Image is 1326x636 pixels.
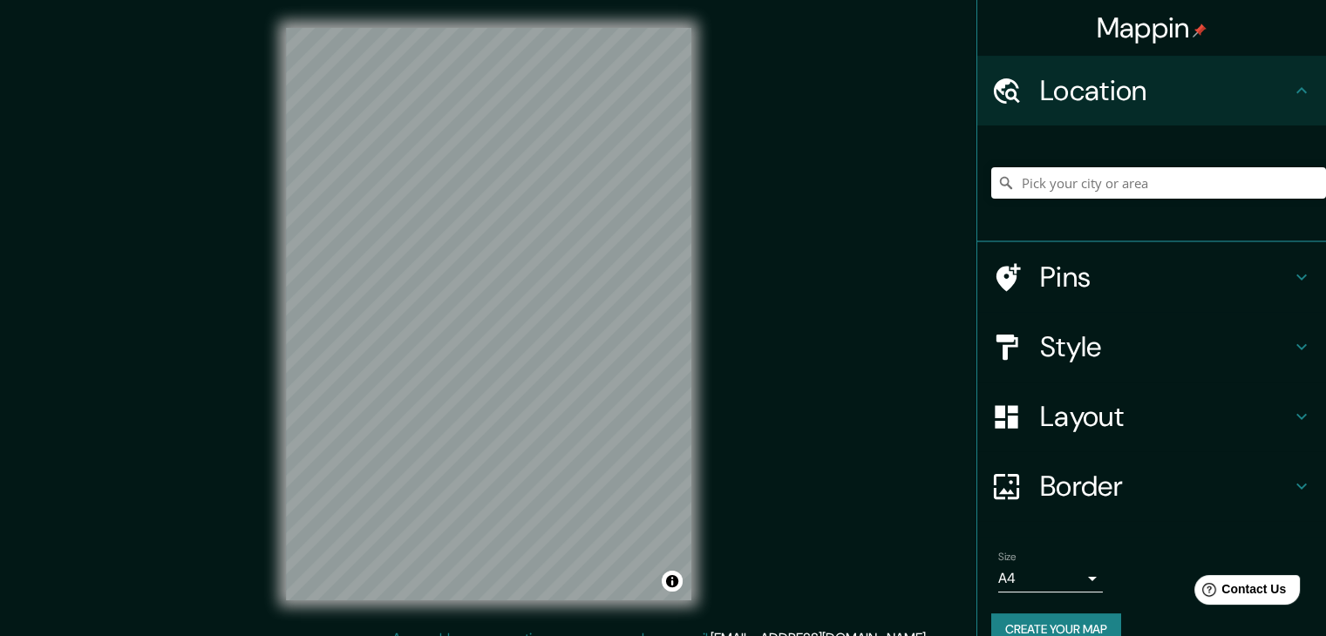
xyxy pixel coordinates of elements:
h4: Style [1040,329,1291,364]
div: Style [977,312,1326,382]
div: Location [977,56,1326,125]
h4: Layout [1040,399,1291,434]
div: Pins [977,242,1326,312]
h4: Border [1040,469,1291,504]
button: Toggle attribution [662,571,683,592]
label: Size [998,550,1017,565]
div: Border [977,451,1326,521]
h4: Pins [1040,260,1291,294]
input: Pick your city or area [991,167,1326,199]
h4: Mappin [1097,10,1207,45]
h4: Location [1040,73,1291,108]
canvas: Map [286,28,691,600]
iframe: Help widget launcher [1171,568,1307,617]
div: Layout [977,382,1326,451]
img: pin-icon.png [1193,24,1207,37]
div: A4 [998,565,1103,592]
